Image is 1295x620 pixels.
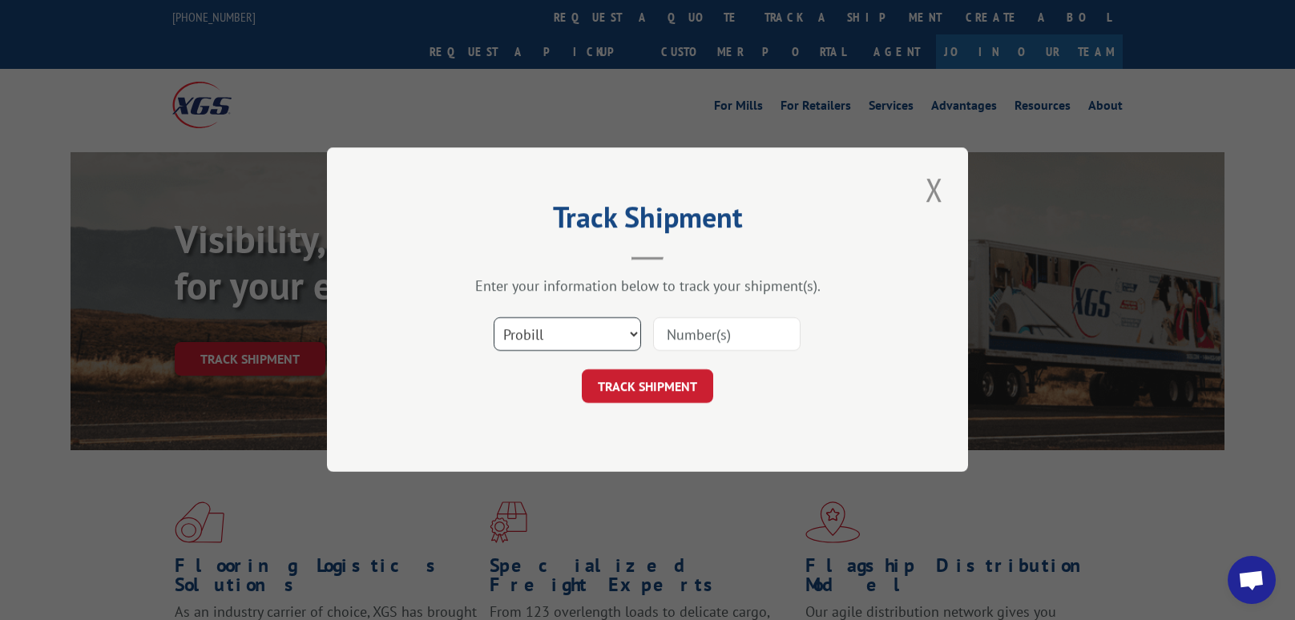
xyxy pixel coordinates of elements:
[921,167,948,211] button: Close modal
[1228,556,1276,604] a: Open chat
[653,318,801,352] input: Number(s)
[407,206,888,236] h2: Track Shipment
[407,277,888,296] div: Enter your information below to track your shipment(s).
[582,370,713,404] button: TRACK SHIPMENT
